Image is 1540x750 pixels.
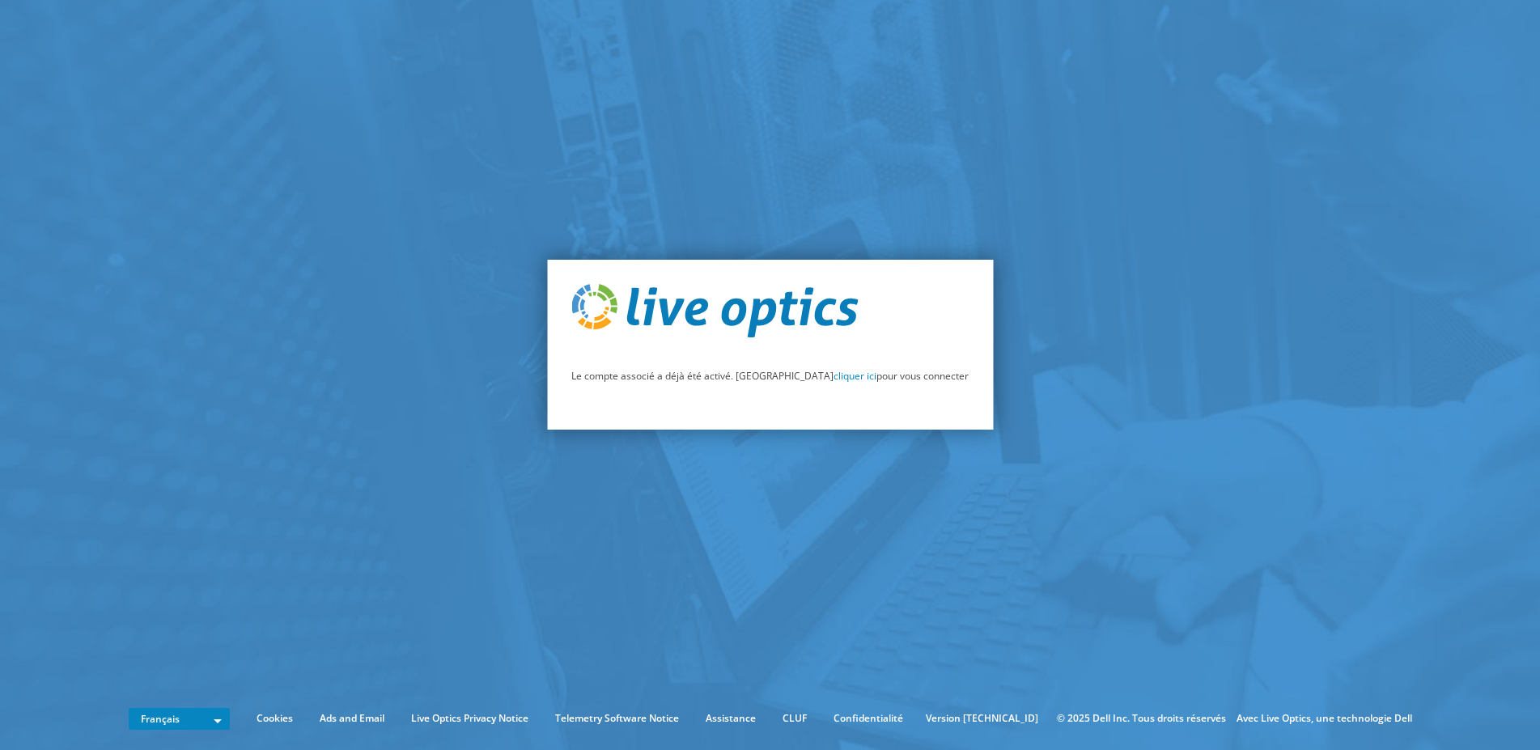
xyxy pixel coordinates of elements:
[918,710,1046,727] li: Version [TECHNICAL_ID]
[399,710,541,727] a: Live Optics Privacy Notice
[571,367,969,385] p: Le compte associé a déjà été activé. [GEOGRAPHIC_DATA] pour vous connecter
[770,710,819,727] a: CLUF
[543,710,691,727] a: Telemetry Software Notice
[571,284,858,337] img: live_optics_svg.svg
[1049,710,1234,727] li: © 2025 Dell Inc. Tous droits réservés
[834,369,876,383] a: cliquer ici
[244,710,305,727] a: Cookies
[821,710,915,727] a: Confidentialité
[308,710,397,727] a: Ads and Email
[694,710,768,727] a: Assistance
[1237,710,1412,727] li: Avec Live Optics, une technologie Dell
